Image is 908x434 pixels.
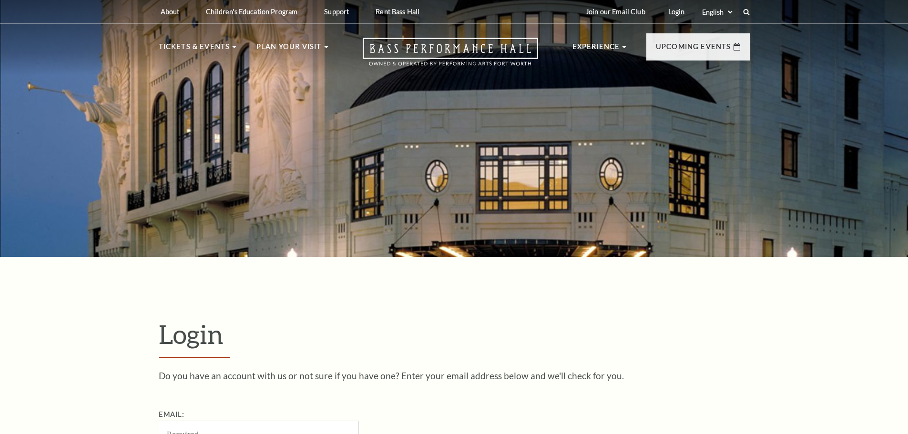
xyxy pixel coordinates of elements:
[656,41,731,58] p: Upcoming Events
[159,319,224,349] span: Login
[206,8,297,16] p: Children's Education Program
[324,8,349,16] p: Support
[161,8,180,16] p: About
[159,41,230,58] p: Tickets & Events
[700,8,734,17] select: Select:
[256,41,322,58] p: Plan Your Visit
[572,41,620,58] p: Experience
[159,410,185,418] label: Email:
[159,371,750,380] p: Do you have an account with us or not sure if you have one? Enter your email address below and we...
[376,8,419,16] p: Rent Bass Hall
